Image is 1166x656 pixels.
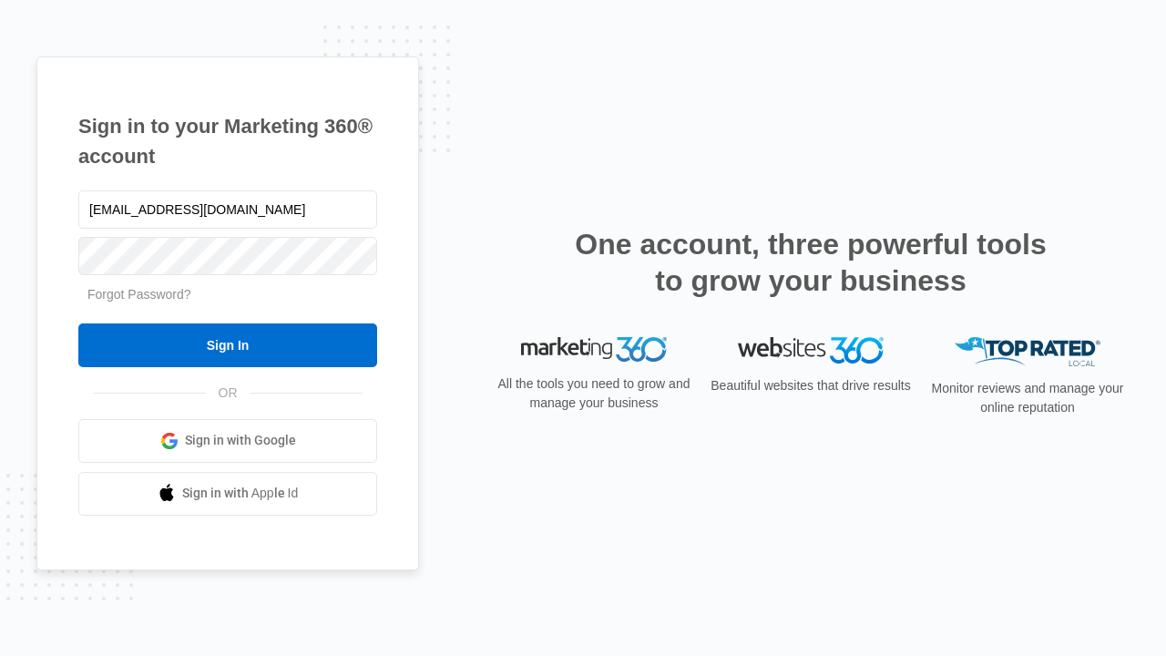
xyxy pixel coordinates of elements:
[185,431,296,450] span: Sign in with Google
[182,484,299,503] span: Sign in with Apple Id
[569,226,1052,299] h2: One account, three powerful tools to grow your business
[78,472,377,516] a: Sign in with Apple Id
[709,376,913,395] p: Beautiful websites that drive results
[738,337,884,364] img: Websites 360
[521,337,667,363] img: Marketing 360
[78,111,377,171] h1: Sign in to your Marketing 360® account
[87,287,191,302] a: Forgot Password?
[78,323,377,367] input: Sign In
[206,384,251,403] span: OR
[926,379,1130,417] p: Monitor reviews and manage your online reputation
[78,190,377,229] input: Email
[78,419,377,463] a: Sign in with Google
[492,374,696,413] p: All the tools you need to grow and manage your business
[955,337,1100,367] img: Top Rated Local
